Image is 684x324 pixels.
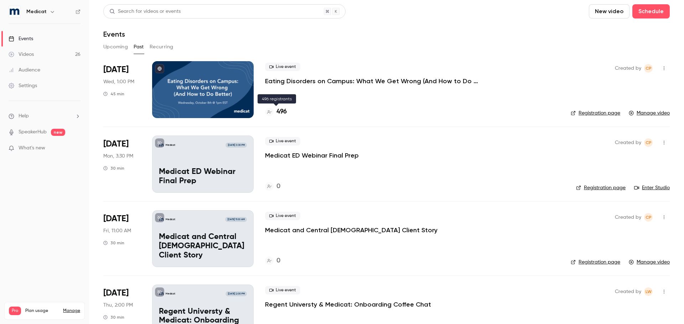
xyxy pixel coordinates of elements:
span: Fri, 11:00 AM [103,227,131,234]
div: Search for videos or events [109,8,181,15]
span: [DATE] [103,64,129,75]
a: Regent Universty & Medicat: Onboarding Coffee Chat [265,300,431,309]
button: Recurring [150,41,173,53]
span: new [51,129,65,136]
a: Medicat ED Webinar Final Prep [265,151,359,160]
span: CP [646,138,652,147]
div: Sep 19 Fri, 9:00 AM (America/Denver) [103,210,141,267]
span: Created by [615,138,641,147]
span: [DATE] [103,287,129,299]
button: Past [134,41,144,53]
a: Enter Studio [634,184,670,191]
h4: 496 [276,107,287,117]
a: Manage video [629,259,670,266]
span: [DATE] 11:00 AM [225,217,247,222]
p: Medicat [166,143,175,147]
div: Videos [9,51,34,58]
span: Pro [9,307,21,315]
button: Upcoming [103,41,128,53]
span: Claire Powell [644,213,653,222]
span: Wed, 1:00 PM [103,78,134,85]
span: LW [646,287,652,296]
span: [DATE] [103,138,129,150]
iframe: Noticeable Trigger [72,145,81,152]
a: 0 [265,182,280,191]
div: 45 min [103,91,124,97]
div: Oct 6 Mon, 3:30 PM (America/New York) [103,136,141,192]
h1: Events [103,30,125,38]
a: Registration page [576,184,626,191]
a: 0 [265,256,280,266]
div: Oct 8 Wed, 1:00 PM (America/New York) [103,61,141,118]
span: Mon, 3:30 PM [103,153,133,160]
span: CP [646,64,652,73]
a: Medicat and Central [DEMOGRAPHIC_DATA] Client Story [265,226,437,234]
li: help-dropdown-opener [9,112,81,120]
div: 30 min [103,314,124,320]
div: Audience [9,67,40,74]
a: Manage [63,308,80,314]
span: [DATE] [103,213,129,224]
span: Live event [265,137,300,145]
span: Live event [265,212,300,220]
a: Registration page [571,259,620,266]
a: Medicat and Central Methodist Client StoryMedicat[DATE] 11:00 AMMedicat and Central [DEMOGRAPHIC_... [152,210,254,267]
h4: 0 [276,182,280,191]
span: Live event [265,63,300,71]
span: Created by [615,287,641,296]
a: Medicat ED Webinar Final PrepMedicat[DATE] 3:30 PMMedicat ED Webinar Final Prep [152,136,254,192]
button: New video [589,4,629,18]
h6: Medicat [26,8,47,15]
span: Thu, 2:00 PM [103,302,133,309]
span: Created by [615,213,641,222]
span: CP [646,213,652,222]
span: Leyna Weakley [644,287,653,296]
a: Registration page [571,110,620,117]
div: 30 min [103,165,124,171]
p: Medicat [166,292,175,296]
span: Claire Powell [644,64,653,73]
p: Medicat [166,218,175,221]
div: Events [9,35,33,42]
p: Medicat and Central [DEMOGRAPHIC_DATA] Client Story [159,233,247,260]
img: Medicat [9,6,20,17]
span: What's new [19,144,45,152]
h4: 0 [276,256,280,266]
span: Live event [265,286,300,294]
a: 496 [265,107,287,117]
span: Claire Powell [644,138,653,147]
button: Schedule [632,4,670,18]
span: Created by [615,64,641,73]
p: Medicat ED Webinar Final Prep [159,168,247,186]
span: [DATE] 3:30 PM [226,143,247,148]
a: SpeakerHub [19,128,47,136]
div: Settings [9,82,37,89]
span: Plan usage [25,308,59,314]
a: Manage video [629,110,670,117]
div: 30 min [103,240,124,246]
span: Help [19,112,29,120]
span: [DATE] 2:00 PM [226,291,247,296]
a: Eating Disorders on Campus: What We Get Wrong (And How to Do Better) [265,77,479,85]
